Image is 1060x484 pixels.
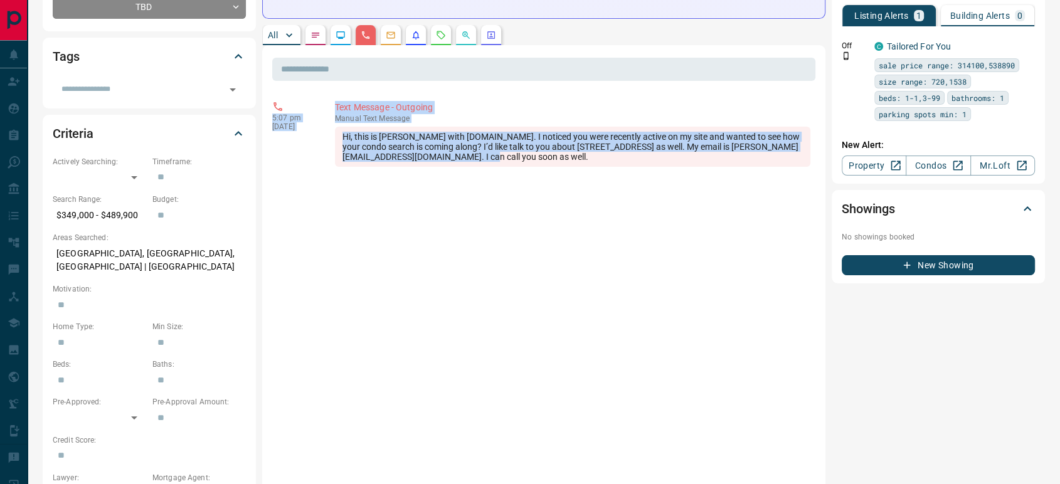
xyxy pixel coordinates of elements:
p: 1 [916,11,921,20]
p: Credit Score: [53,434,246,446]
p: 0 [1017,11,1022,20]
p: $349,000 - $489,900 [53,205,146,226]
div: Showings [842,194,1035,224]
p: Text Message - Outgoing [335,101,810,114]
a: Mr.Loft [970,155,1035,176]
span: sale price range: 314100,538890 [879,59,1015,71]
p: Pre-Approved: [53,396,146,408]
svg: Notes [310,30,321,40]
p: Lawyer: [53,472,146,483]
p: [DATE] [272,122,316,131]
p: Beds: [53,359,146,370]
a: Tailored For You [887,41,951,51]
button: New Showing [842,255,1035,275]
a: Condos [906,155,970,176]
p: All [268,31,278,39]
p: Min Size: [152,321,246,332]
p: Building Alerts [950,11,1010,20]
svg: Opportunities [461,30,471,40]
p: Actively Searching: [53,156,146,167]
h2: Criteria [53,124,93,144]
h2: Tags [53,46,79,66]
svg: Calls [361,30,371,40]
svg: Agent Actions [486,30,496,40]
h2: Showings [842,199,895,219]
span: beds: 1-1,3-99 [879,92,940,104]
div: condos.ca [874,42,883,51]
p: Budget: [152,194,246,205]
svg: Lead Browsing Activity [336,30,346,40]
button: Open [224,81,241,98]
p: Motivation: [53,283,246,295]
span: bathrooms: 1 [951,92,1004,104]
span: manual [335,114,361,123]
svg: Push Notification Only [842,51,851,60]
p: No showings booked [842,231,1035,243]
div: Criteria [53,118,246,149]
svg: Listing Alerts [411,30,421,40]
svg: Requests [436,30,446,40]
span: size range: 720,1538 [879,75,967,88]
p: Search Range: [53,194,146,205]
a: Property [842,155,906,176]
p: 5:07 pm [272,113,316,122]
span: parking spots min: 1 [879,108,967,120]
p: Areas Searched: [53,232,246,243]
p: Pre-Approval Amount: [152,396,246,408]
p: New Alert: [842,139,1035,152]
p: Timeframe: [152,156,246,167]
p: [GEOGRAPHIC_DATA], [GEOGRAPHIC_DATA], [GEOGRAPHIC_DATA] | [GEOGRAPHIC_DATA] [53,243,246,277]
p: Off [842,40,867,51]
p: Baths: [152,359,246,370]
div: Tags [53,41,246,71]
p: Listing Alerts [854,11,909,20]
p: Mortgage Agent: [152,472,246,483]
svg: Emails [386,30,396,40]
div: Hi, this is [PERSON_NAME] with [DOMAIN_NAME]. I noticed you were recently active on my site and w... [335,127,810,167]
p: Text Message [335,114,810,123]
p: Home Type: [53,321,146,332]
